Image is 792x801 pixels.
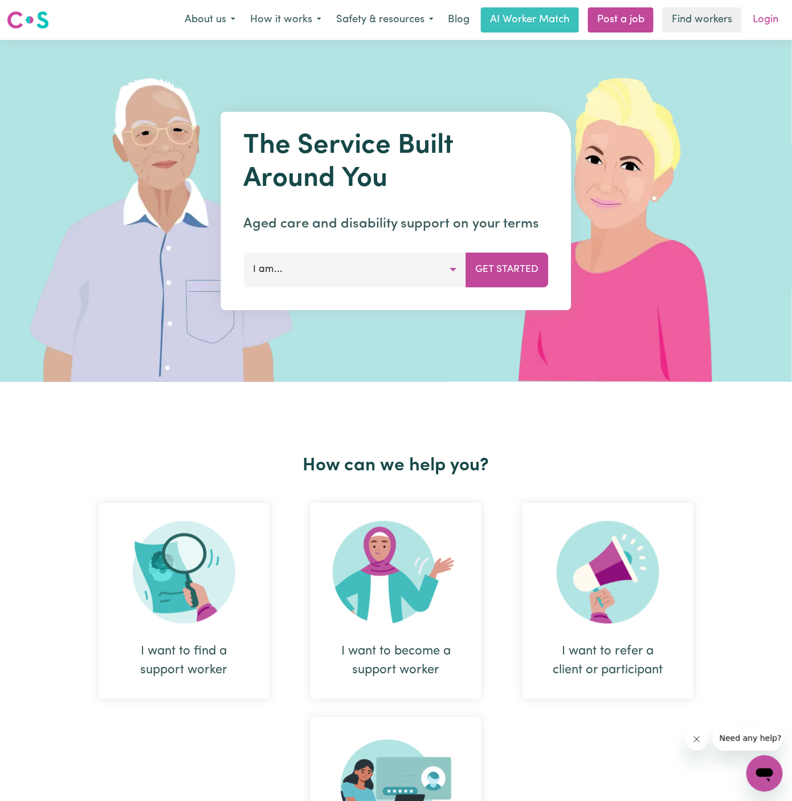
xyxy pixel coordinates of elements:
[177,8,243,32] button: About us
[126,642,242,680] div: I want to find a support worker
[441,7,476,32] a: Blog
[522,503,693,699] div: I want to refer a client or participant
[746,7,785,32] a: Login
[329,8,441,32] button: Safety & resources
[78,455,714,477] h2: How can we help you?
[588,7,654,32] a: Post a job
[7,7,49,33] a: Careseekers logo
[338,642,454,680] div: I want to become a support worker
[746,755,783,792] iframe: Button to launch messaging window
[244,214,549,234] p: Aged care and disability support on your terms
[7,10,49,30] img: Careseekers logo
[99,503,270,699] div: I want to find a support worker
[466,253,549,287] button: Get Started
[663,7,741,32] a: Find workers
[713,726,783,751] iframe: Message from company
[481,7,579,32] a: AI Worker Match
[333,521,459,624] img: Become Worker
[133,521,235,624] img: Search
[243,8,329,32] button: How it works
[311,503,481,699] div: I want to become a support worker
[244,253,467,287] button: I am...
[550,642,666,680] div: I want to refer a client or participant
[244,130,549,196] h1: The Service Built Around You
[685,728,708,751] iframe: Close message
[557,521,659,624] img: Refer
